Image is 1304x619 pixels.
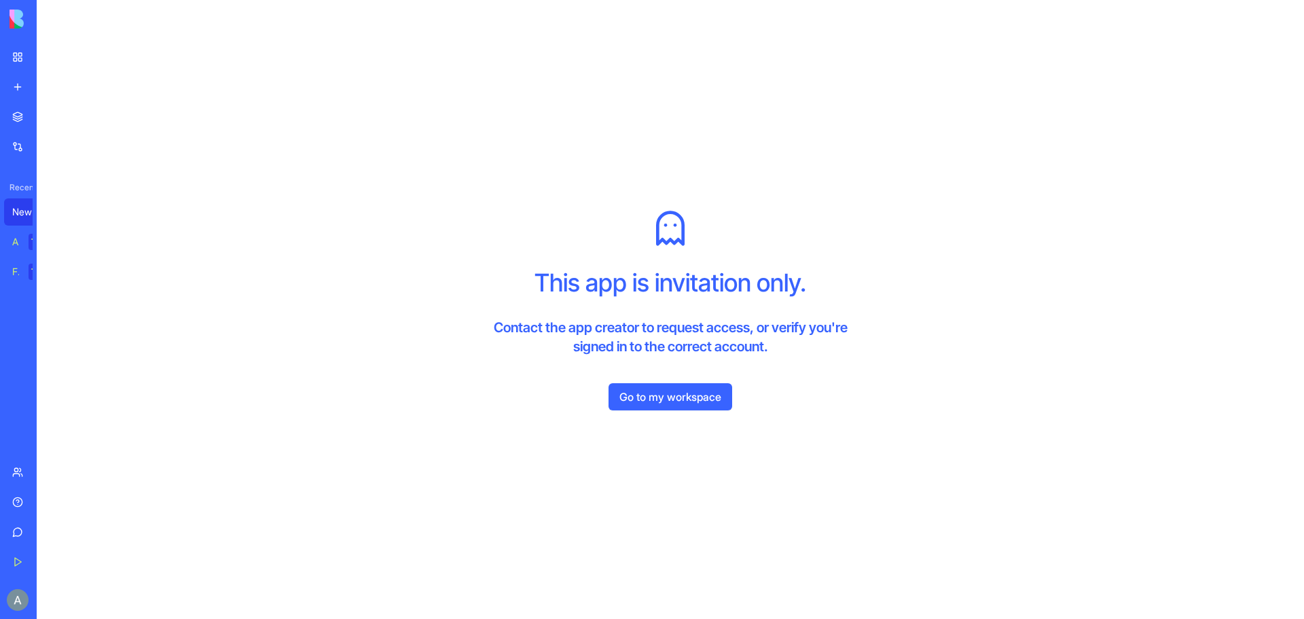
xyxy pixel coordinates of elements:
[12,235,19,249] div: AI Logo Generator
[4,198,58,226] a: New App
[10,10,94,29] img: logo
[7,589,29,611] img: ACg8ocJeBhAwZguaO_aCBHLTM4U77IeOMkEQ6W4Ux_VbUuGjMTkm9g=s96-c
[4,228,58,255] a: AI Logo GeneratorTRY
[29,264,50,280] div: TRY
[29,234,50,250] div: TRY
[12,205,50,219] div: New App
[535,269,806,296] h1: This app is invitation only.
[12,265,19,279] div: Feedback Form
[4,182,33,193] span: Recent
[4,258,58,285] a: Feedback FormTRY
[475,318,866,356] h4: Contact the app creator to request access, or verify you're signed in to the correct account.
[609,383,732,410] a: Go to my workspace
